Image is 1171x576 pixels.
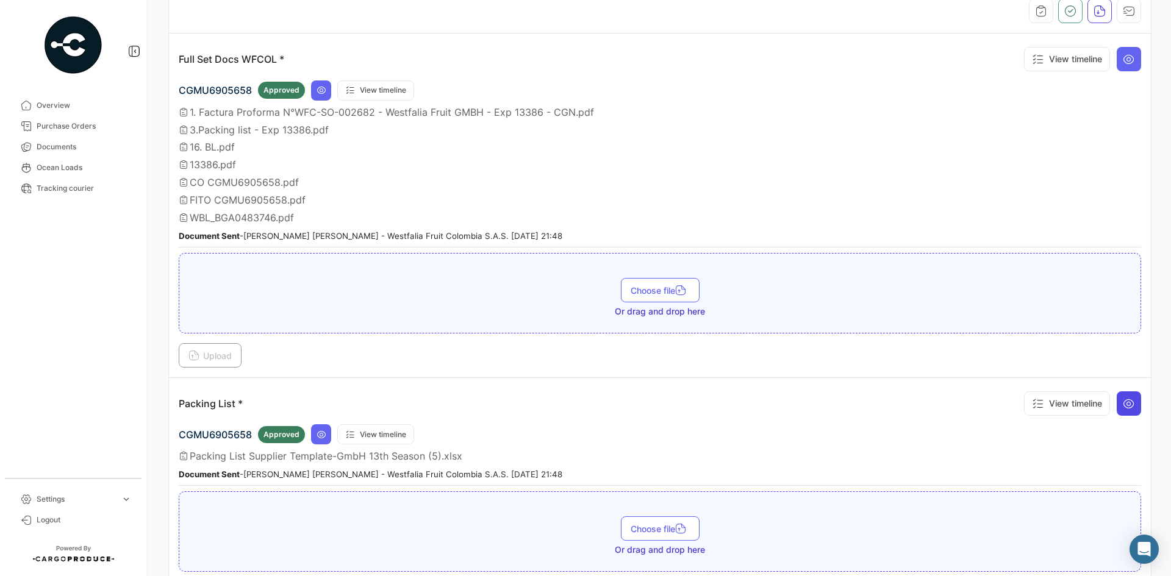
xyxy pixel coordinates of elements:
[337,80,414,101] button: View timeline
[188,350,232,361] span: Upload
[190,450,462,462] span: Packing List Supplier Template-GmbH 13th Season (5).xlsx
[1024,47,1110,71] button: View timeline
[615,544,705,556] span: Or drag and drop here
[10,95,137,116] a: Overview
[190,158,236,171] span: 13386.pdf
[631,524,690,534] span: Choose file
[37,514,132,525] span: Logout
[37,183,132,194] span: Tracking courier
[190,141,235,153] span: 16. BL.pdf
[179,469,562,479] small: - [PERSON_NAME] [PERSON_NAME] - Westfalia Fruit Colombia S.A.S. [DATE] 21:48
[1024,391,1110,416] button: View timeline
[190,176,299,188] span: CO CGMU6905658.pdf
[190,194,306,206] span: FITO CGMU6905658.pdf
[37,121,132,132] span: Purchase Orders
[1130,535,1159,564] div: Open Intercom Messenger
[37,100,132,111] span: Overview
[179,397,243,410] p: Packing List *
[37,141,132,152] span: Documents
[190,124,329,136] span: 3.Packing list - Exp 13386.pdf
[263,85,299,96] span: Approved
[615,305,705,318] span: Or drag and drop here
[37,162,132,173] span: Ocean Loads
[121,494,132,505] span: expand_more
[190,212,294,224] span: WBL_BGA0483746.pdf
[10,178,137,199] a: Tracking courier
[43,15,104,76] img: powered-by.png
[37,494,116,505] span: Settings
[179,53,284,65] p: Full Set Docs WFCOL *
[10,157,137,178] a: Ocean Loads
[179,428,252,441] span: CGMU6905658
[621,516,700,541] button: Choose file
[337,424,414,444] button: View timeline
[10,116,137,137] a: Purchase Orders
[263,429,299,440] span: Approved
[179,231,240,241] b: Document Sent
[10,137,137,157] a: Documents
[179,231,562,241] small: - [PERSON_NAME] [PERSON_NAME] - Westfalia Fruit Colombia S.A.S. [DATE] 21:48
[631,285,690,296] span: Choose file
[179,469,240,479] b: Document Sent
[179,343,242,368] button: Upload
[179,84,252,96] span: CGMU6905658
[621,278,700,302] button: Choose file
[190,106,594,118] span: 1. Factura Proforma N°WFC-SO-002682 - Westfalia Fruit GMBH - Exp 13386 - CGN.pdf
